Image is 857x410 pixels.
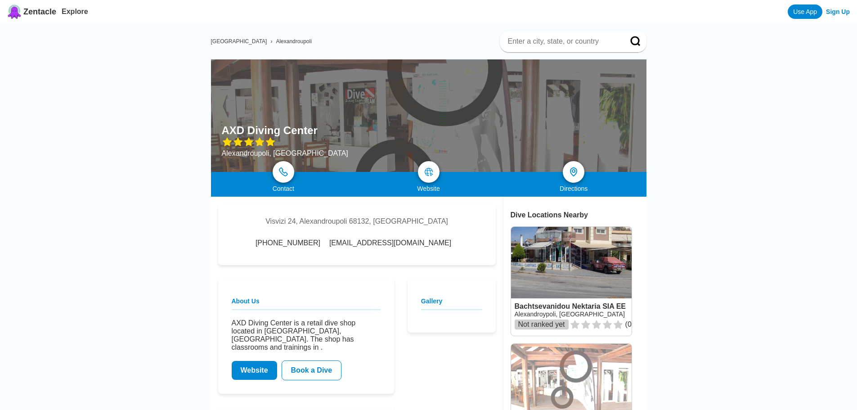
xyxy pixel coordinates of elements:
[7,5,22,19] img: Zentacle logo
[282,360,342,380] a: Book a Dive
[568,167,579,177] img: directions
[356,185,501,192] div: Website
[7,5,56,19] a: Zentacle logoZentacle
[23,7,56,17] span: Zentacle
[421,297,482,310] h2: Gallery
[563,161,584,183] a: directions
[270,38,272,45] span: ›
[279,167,288,176] img: phone
[826,8,850,15] a: Sign Up
[507,37,618,46] input: Enter a city, state, or country
[232,361,277,380] a: Website
[501,185,646,192] div: Directions
[424,167,433,176] img: map
[232,319,381,351] p: AXD Diving Center is a retail dive shop located in [GEOGRAPHIC_DATA], [GEOGRAPHIC_DATA]. The shop...
[329,239,451,247] span: [EMAIL_ADDRESS][DOMAIN_NAME]
[788,5,822,19] a: Use App
[211,185,356,192] div: Contact
[222,124,318,137] h1: AXD Diving Center
[265,217,448,225] div: Visvizi 24, Alexandroupoli 68132, [GEOGRAPHIC_DATA]
[62,8,88,15] a: Explore
[211,38,267,45] a: [GEOGRAPHIC_DATA]
[222,149,348,158] div: Alexandroupoli, [GEOGRAPHIC_DATA]
[232,297,381,310] h2: About Us
[511,211,646,219] div: Dive Locations Nearby
[276,38,311,45] a: Alexandroupoli
[256,239,320,247] span: [PHONE_NUMBER]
